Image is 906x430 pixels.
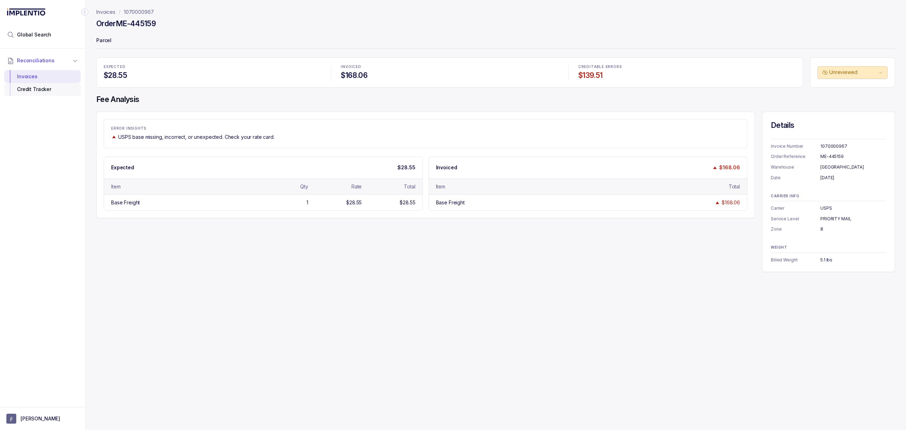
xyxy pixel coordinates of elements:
h4: $139.51 [578,70,796,80]
div: PRIORITY MAIL [820,215,886,222]
p: Warehouse [771,164,820,171]
a: Invoices [96,9,115,16]
div: Rate [351,183,362,190]
p: ERROR INSIGHTS [111,126,740,131]
div: ME-445159 [820,153,886,160]
p: USPS base missing, incorrect, or unexpected. Check your rate card. [118,134,275,141]
div: Credit Tracker [10,83,75,96]
p: Service Level [771,215,820,222]
div: $28.55 [346,199,362,206]
p: Expected [111,164,134,171]
img: trend image [712,165,718,170]
p: Invoice Number [771,143,820,150]
div: Total [729,183,740,190]
div: Item [436,183,445,190]
span: Global Search [17,31,51,38]
p: $168.06 [719,164,740,171]
div: Base Freight [111,199,140,206]
p: Unreviewed [829,69,877,76]
p: EXPECTED [104,65,321,69]
div: [GEOGRAPHIC_DATA] [820,164,886,171]
h4: $168.06 [341,70,558,80]
p: Carrier [771,205,820,212]
div: USPS [820,205,886,212]
h4: Details [771,120,886,130]
img: trend image [111,134,117,140]
div: 1 [306,199,308,206]
p: Zone [771,226,820,233]
p: Parcel [96,34,895,48]
button: Reconciliations [4,53,81,68]
p: CREDITABLE ERRORS [578,65,796,69]
button: Unreviewed [818,66,888,79]
div: Base Freight [436,199,465,206]
p: Billed Weight [771,256,820,264]
h4: Fee Analysis [96,95,895,104]
div: Reconciliations [4,69,81,97]
a: 1070000967 [124,9,154,16]
nav: breadcrumb [96,9,154,16]
div: Collapse Icon [81,8,89,16]
button: User initials[PERSON_NAME] [6,414,79,424]
p: Order Reference [771,153,820,160]
div: $28.55 [400,199,415,206]
p: Date [771,174,820,181]
p: CARRIER INFO [771,194,886,198]
div: Invoices [10,70,75,83]
div: 1070000967 [820,143,886,150]
div: Item [111,183,120,190]
div: 5.1 lbs [820,256,886,264]
span: User initials [6,414,16,424]
img: trend image [715,200,720,205]
div: [DATE] [820,174,886,181]
h4: Order ME-445159 [96,19,156,29]
p: [PERSON_NAME] [21,415,60,422]
div: 8 [820,226,886,233]
h4: $28.55 [104,70,321,80]
p: Invoiced [436,164,457,171]
div: $168.06 [722,199,740,206]
p: WEIGHT [771,245,886,250]
div: Qty [300,183,308,190]
p: $28.55 [397,164,415,171]
div: Total [404,183,415,190]
span: Reconciliations [17,57,55,64]
p: INVOICED [341,65,558,69]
